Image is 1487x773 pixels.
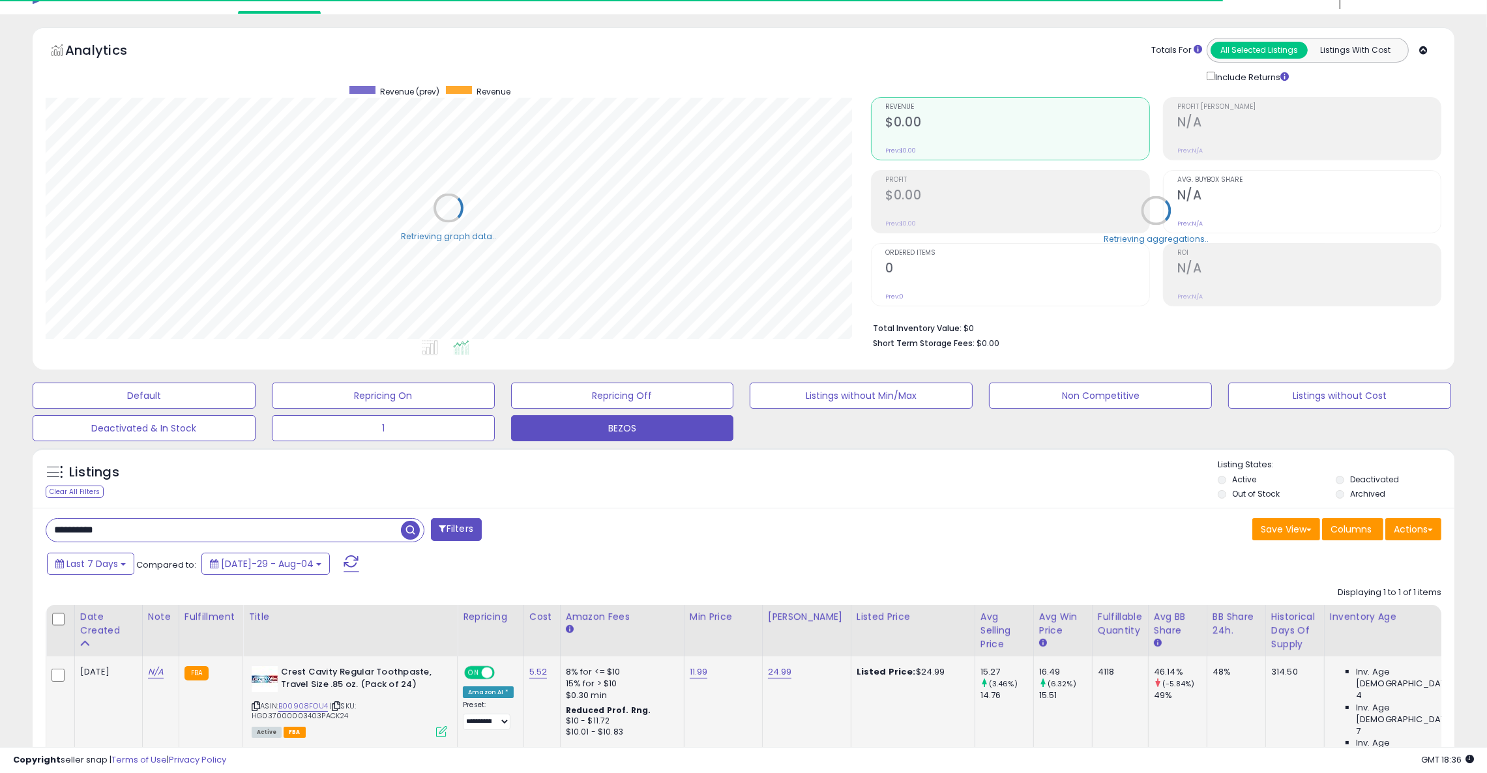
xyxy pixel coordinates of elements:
[1039,690,1092,701] div: 15.51
[529,610,555,624] div: Cost
[1271,610,1319,651] div: Historical Days Of Supply
[201,553,330,575] button: [DATE]-29 - Aug-04
[1211,42,1308,59] button: All Selected Listings
[1154,610,1201,637] div: Avg BB Share
[1232,474,1256,485] label: Active
[33,415,256,441] button: Deactivated & In Stock
[566,727,674,738] div: $10.01 - $10.83
[566,678,674,690] div: 15% for > $10
[248,610,452,624] div: Title
[272,415,495,441] button: 1
[768,610,846,624] div: [PERSON_NAME]
[857,610,969,624] div: Listed Price
[148,665,164,678] a: N/A
[1154,666,1207,678] div: 46.14%
[511,383,734,409] button: Repricing Off
[252,701,356,720] span: | SKU: HG037000003403PACK24
[252,666,278,692] img: 41wIkBKlhCL._SL40_.jpg
[46,486,104,498] div: Clear All Filters
[69,463,119,482] h5: Listings
[463,686,514,698] div: Amazon AI *
[252,727,282,738] span: All listings currently available for purchase on Amazon
[1039,666,1092,678] div: 16.49
[148,610,173,624] div: Note
[221,557,314,570] span: [DATE]-29 - Aug-04
[1218,459,1454,471] p: Listing States:
[1385,518,1441,540] button: Actions
[566,624,574,635] small: Amazon Fees.
[1228,383,1451,409] button: Listings without Cost
[493,667,514,678] span: OFF
[980,666,1033,678] div: 15.27
[768,665,792,678] a: 24.99
[463,701,514,730] div: Preset:
[13,753,61,766] strong: Copyright
[169,753,226,766] a: Privacy Policy
[278,701,328,712] a: B00908FOU4
[566,705,651,716] b: Reduced Prof. Rng.
[1098,666,1138,678] div: 4118
[252,666,447,736] div: ASIN:
[1356,690,1362,701] span: 4
[1151,44,1202,57] div: Totals For
[1197,69,1304,84] div: Include Returns
[1330,610,1480,624] div: Inventory Age
[284,727,306,738] span: FBA
[857,665,916,678] b: Listed Price:
[184,666,209,680] small: FBA
[750,383,973,409] button: Listings without Min/Max
[1104,233,1209,244] div: Retrieving aggregations..
[65,41,153,63] h5: Analytics
[80,666,132,678] div: [DATE]
[980,690,1033,701] div: 14.76
[1039,637,1047,649] small: Avg Win Price.
[1356,737,1475,761] span: Inv. Age [DEMOGRAPHIC_DATA]:
[1307,42,1404,59] button: Listings With Cost
[1048,678,1076,689] small: (6.32%)
[1421,753,1474,766] span: 2025-08-12 18:36 GMT
[1232,488,1280,499] label: Out of Stock
[566,610,679,624] div: Amazon Fees
[566,690,674,701] div: $0.30 min
[1154,690,1207,701] div: 49%
[401,230,496,242] div: Retrieving graph data..
[136,559,196,571] span: Compared to:
[184,610,237,624] div: Fulfillment
[1213,610,1260,637] div: BB Share 24h.
[1098,610,1143,637] div: Fulfillable Quantity
[857,666,965,678] div: $24.99
[13,754,226,766] div: seller snap | |
[980,610,1028,651] div: Avg Selling Price
[511,415,734,441] button: BEZOS
[1331,523,1372,536] span: Columns
[1252,518,1320,540] button: Save View
[1356,702,1475,725] span: Inv. Age [DEMOGRAPHIC_DATA]:
[66,557,118,570] span: Last 7 Days
[1039,610,1087,637] div: Avg Win Price
[566,666,674,678] div: 8% for <= $10
[111,753,167,766] a: Terms of Use
[566,716,674,727] div: $10 - $11.72
[465,667,482,678] span: ON
[1350,474,1399,485] label: Deactivated
[1322,518,1383,540] button: Columns
[47,553,134,575] button: Last 7 Days
[690,610,757,624] div: Min Price
[1154,637,1162,649] small: Avg BB Share.
[272,383,495,409] button: Repricing On
[1338,587,1441,599] div: Displaying 1 to 1 of 1 items
[1213,666,1256,678] div: 48%
[1271,666,1314,678] div: 314.50
[1356,666,1475,690] span: Inv. Age [DEMOGRAPHIC_DATA]:
[1350,488,1385,499] label: Archived
[463,610,518,624] div: Repricing
[33,383,256,409] button: Default
[80,610,137,637] div: Date Created
[690,665,708,678] a: 11.99
[281,666,439,693] b: Crest Cavity Regular Toothpaste, Travel Size .85 oz. (Pack of 24)
[989,383,1212,409] button: Non Competitive
[1162,678,1194,689] small: (-5.84%)
[989,678,1018,689] small: (3.46%)
[529,665,548,678] a: 5.52
[431,518,482,541] button: Filters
